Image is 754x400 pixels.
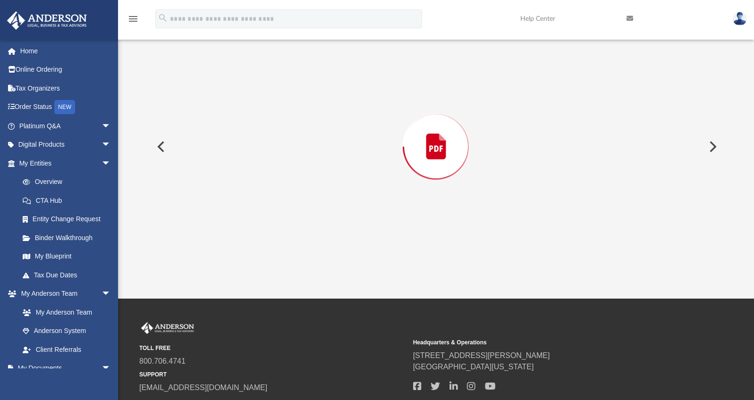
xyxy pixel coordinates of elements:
[102,154,120,173] span: arrow_drop_down
[127,18,139,25] a: menu
[13,191,125,210] a: CTA Hub
[413,363,534,371] a: [GEOGRAPHIC_DATA][US_STATE]
[13,247,120,266] a: My Blueprint
[13,340,120,359] a: Client Referrals
[4,11,90,30] img: Anderson Advisors Platinum Portal
[139,370,407,379] small: SUPPORT
[7,154,125,173] a: My Entitiesarrow_drop_down
[7,117,125,135] a: Platinum Q&Aarrow_drop_down
[7,79,125,98] a: Tax Organizers
[102,117,120,136] span: arrow_drop_down
[158,13,168,23] i: search
[127,13,139,25] i: menu
[7,135,125,154] a: Digital Productsarrow_drop_down
[7,359,120,378] a: My Documentsarrow_drop_down
[13,266,125,284] a: Tax Due Dates
[13,322,120,341] a: Anderson System
[13,173,125,192] a: Overview
[139,383,267,392] a: [EMAIL_ADDRESS][DOMAIN_NAME]
[7,98,125,117] a: Order StatusNEW
[102,135,120,155] span: arrow_drop_down
[702,133,722,160] button: Next File
[13,303,116,322] a: My Anderson Team
[139,344,407,352] small: TOLL FREE
[413,338,680,347] small: Headquarters & Operations
[7,60,125,79] a: Online Ordering
[413,351,550,359] a: [STREET_ADDRESS][PERSON_NAME]
[139,322,196,334] img: Anderson Advisors Platinum Portal
[54,100,75,114] div: NEW
[733,12,747,25] img: User Pic
[13,210,125,229] a: Entity Change Request
[7,284,120,303] a: My Anderson Teamarrow_drop_down
[13,228,125,247] a: Binder Walkthrough
[7,42,125,60] a: Home
[102,359,120,378] span: arrow_drop_down
[150,133,170,160] button: Previous File
[139,357,186,365] a: 800.706.4741
[102,284,120,304] span: arrow_drop_down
